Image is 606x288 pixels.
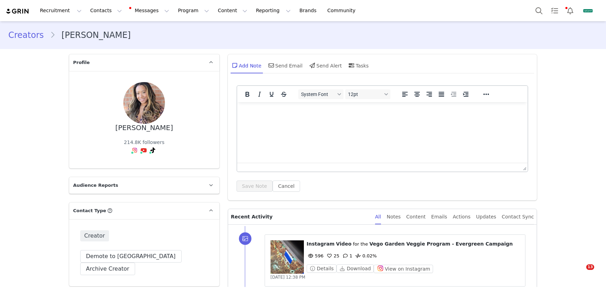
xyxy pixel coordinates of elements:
button: Fonts [298,89,343,99]
button: Justify [435,89,447,99]
button: Profile [578,5,600,16]
p: ⁨ ⁩ ⁨ ⁩ for the ⁨ ⁩ [307,240,520,248]
button: Reveal or hide additional toolbar items [480,89,492,99]
div: Contact Sync [502,209,534,225]
button: Download [337,264,374,273]
button: Notifications [563,3,578,18]
div: Emails [431,209,447,225]
span: Contact Type [73,207,106,214]
div: Press the Up and Down arrow keys to resize the editor. [520,163,528,171]
a: Creators [8,29,50,41]
span: Instagram [307,241,335,247]
button: Save Note [236,181,273,192]
span: Profile [73,59,90,66]
span: 0.02% [354,253,376,258]
div: All [375,209,381,225]
button: Align center [411,89,423,99]
p: Recent Activity [231,209,370,224]
span: 596 [307,253,324,258]
span: 1 [341,253,352,258]
div: Content [406,209,426,225]
button: Decrease indent [448,89,459,99]
button: Archive Creator [80,263,135,275]
div: Add Note [231,57,262,74]
span: Creator [80,230,109,241]
button: Demote to [GEOGRAPHIC_DATA] [80,250,182,263]
button: View on Instagram [374,265,433,273]
span: Vego Garden Veggie Program - Evergreen Campaign [370,241,513,247]
div: Actions [453,209,471,225]
button: Content [214,3,251,18]
div: Updates [476,209,496,225]
div: Notes [387,209,400,225]
button: Details [307,264,337,273]
span: Video [336,241,352,247]
div: 214.8K followers [124,139,165,146]
span: [DATE] 12:38 PM [271,275,305,280]
span: 13 [586,264,594,270]
span: 25 [325,253,340,258]
img: 15bafd44-9bb5-429c-8f18-59fefa57bfa9.jpg [582,5,593,16]
a: View on Instagram [374,266,433,271]
button: Contacts [86,3,126,18]
img: grin logo [6,8,30,15]
img: fa939815-8e75-4f5f-a2b1-7705faf4a41e.jpg [123,82,165,124]
button: Increase indent [460,89,472,99]
button: Strikethrough [278,89,290,99]
iframe: Intercom live chat [572,264,589,281]
button: Underline [266,89,277,99]
a: Community [323,3,363,18]
button: Cancel [273,181,300,192]
button: Search [531,3,547,18]
img: instagram.svg [132,147,138,153]
a: Brands [295,3,323,18]
div: Send Alert [308,57,342,74]
span: Audience Reports [73,182,118,189]
button: Font sizes [345,89,390,99]
a: Tasks [547,3,562,18]
button: Reporting [252,3,295,18]
button: Program [174,3,213,18]
div: Tasks [347,57,369,74]
span: 12pt [348,91,382,97]
iframe: Rich Text Area [237,102,528,163]
button: Align right [423,89,435,99]
button: Italic [254,89,265,99]
div: Send Email [267,57,303,74]
button: Bold [241,89,253,99]
button: Messages [126,3,173,18]
span: System Font [301,91,335,97]
div: [PERSON_NAME] [115,124,173,132]
button: Align left [399,89,411,99]
button: Recruitment [36,3,86,18]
